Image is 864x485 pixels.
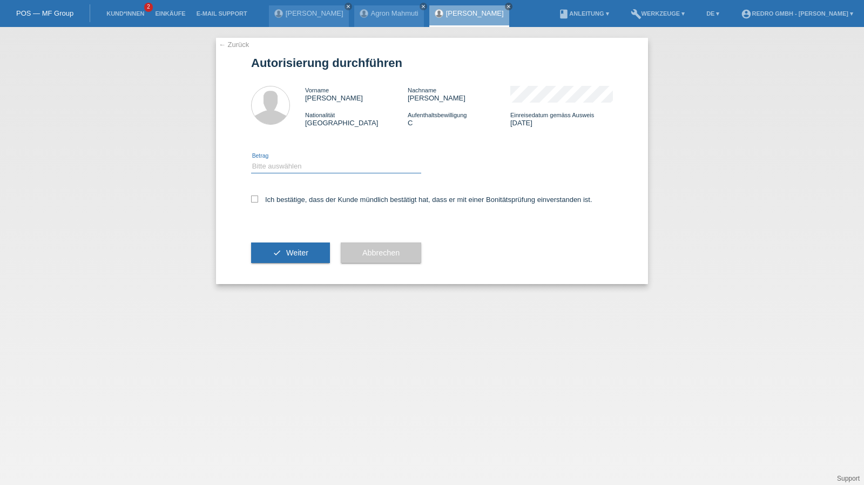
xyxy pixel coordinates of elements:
a: DE ▾ [701,10,725,17]
a: POS — MF Group [16,9,73,17]
a: close [345,3,352,10]
button: check Weiter [251,242,330,263]
span: Vorname [305,87,329,93]
a: E-Mail Support [191,10,253,17]
div: [PERSON_NAME] [408,86,510,102]
span: Nationalität [305,112,335,118]
a: Kund*innen [101,10,150,17]
a: account_circleRedro GmbH - [PERSON_NAME] ▾ [735,10,859,17]
a: bookAnleitung ▾ [553,10,614,17]
span: Nachname [408,87,436,93]
a: Support [837,475,860,482]
span: Weiter [286,248,308,257]
span: 2 [144,3,153,12]
i: check [273,248,281,257]
i: build [631,9,642,19]
span: Aufenthaltsbewilligung [408,112,467,118]
div: [GEOGRAPHIC_DATA] [305,111,408,127]
a: Agron Mahmuti [371,9,418,17]
button: Abbrechen [341,242,421,263]
span: Abbrechen [362,248,400,257]
h1: Autorisierung durchführen [251,56,613,70]
i: close [346,4,351,9]
label: Ich bestätige, dass der Kunde mündlich bestätigt hat, dass er mit einer Bonitätsprüfung einversta... [251,196,592,204]
i: book [558,9,569,19]
div: C [408,111,510,127]
a: close [505,3,512,10]
a: Einkäufe [150,10,191,17]
i: close [421,4,426,9]
a: buildWerkzeuge ▾ [625,10,691,17]
i: account_circle [741,9,752,19]
a: [PERSON_NAME] [286,9,343,17]
div: [PERSON_NAME] [305,86,408,102]
a: [PERSON_NAME] [446,9,504,17]
a: close [420,3,427,10]
i: close [506,4,511,9]
a: ← Zurück [219,41,249,49]
span: Einreisedatum gemäss Ausweis [510,112,594,118]
div: [DATE] [510,111,613,127]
